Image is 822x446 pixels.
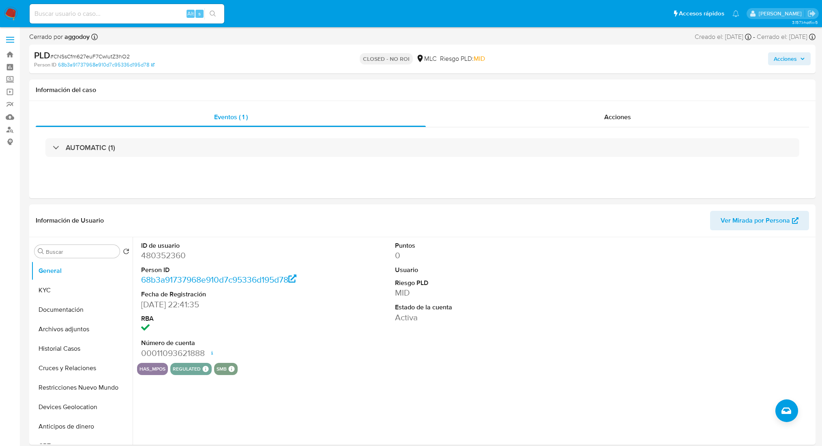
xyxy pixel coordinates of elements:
h3: AUTOMATIC (1) [66,143,115,152]
dt: Riesgo PLD [395,279,556,287]
button: search-icon [204,8,221,19]
button: Anticipos de dinero [31,417,133,436]
dd: [DATE] 22:41:35 [141,299,302,310]
span: Acciones [604,112,631,122]
h1: Información de Usuario [36,217,104,225]
h1: Información del caso [36,86,809,94]
button: Documentación [31,300,133,319]
span: Accesos rápidos [679,9,724,18]
p: agustina.godoy@mercadolibre.com [759,10,805,17]
div: MLC [416,54,437,63]
dt: Puntos [395,241,556,250]
button: Buscar [38,248,44,255]
dt: Número de cuenta [141,339,302,347]
dt: Usuario [395,266,556,274]
dd: 0 [395,250,556,261]
button: Devices Geolocation [31,397,133,417]
span: Ver Mirada por Persona [721,211,790,230]
b: aggodoy [63,32,90,41]
a: Notificaciones [732,10,739,17]
span: Acciones [774,52,797,65]
span: Riesgo PLD: [440,54,485,63]
button: smb [217,367,227,371]
dt: Person ID [141,266,302,274]
span: Alt [187,10,194,17]
a: 68b3a91737968e910d7c95336d195d78 [141,274,297,285]
div: Cerrado el: [DATE] [757,32,816,41]
div: Creado el: [DATE] [695,32,751,41]
a: 68b3a91737968e910d7c95336d195d78 [58,61,155,69]
div: AUTOMATIC (1) [45,138,799,157]
button: Acciones [768,52,811,65]
button: Volver al orden por defecto [123,248,129,257]
input: Buscar usuario o caso... [30,9,224,19]
span: Eventos ( 1 ) [214,112,248,122]
button: Cruces y Relaciones [31,358,133,378]
dd: Activa [395,312,556,323]
input: Buscar [46,248,116,255]
p: CLOSED - NO ROI [360,53,413,64]
dd: MID [395,287,556,298]
a: Salir [807,9,816,18]
button: General [31,261,133,281]
dt: Fecha de Registración [141,290,302,299]
span: # CNSsCfm627euF7CwIutZ3hO2 [50,52,130,60]
button: Restricciones Nuevo Mundo [31,378,133,397]
dd: 00011093621888 [141,347,302,359]
b: Person ID [34,61,56,69]
span: Cerrado por [29,32,90,41]
button: KYC [31,281,133,300]
span: MID [474,54,485,63]
button: Ver Mirada por Persona [710,211,809,230]
dt: RBA [141,314,302,323]
button: Archivos adjuntos [31,319,133,339]
dt: ID de usuario [141,241,302,250]
button: regulated [173,367,201,371]
span: - [753,32,755,41]
button: has_mpos [140,367,165,371]
dd: 480352360 [141,250,302,261]
b: PLD [34,49,50,62]
dt: Estado de la cuenta [395,303,556,312]
span: s [198,10,201,17]
button: Historial Casos [31,339,133,358]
